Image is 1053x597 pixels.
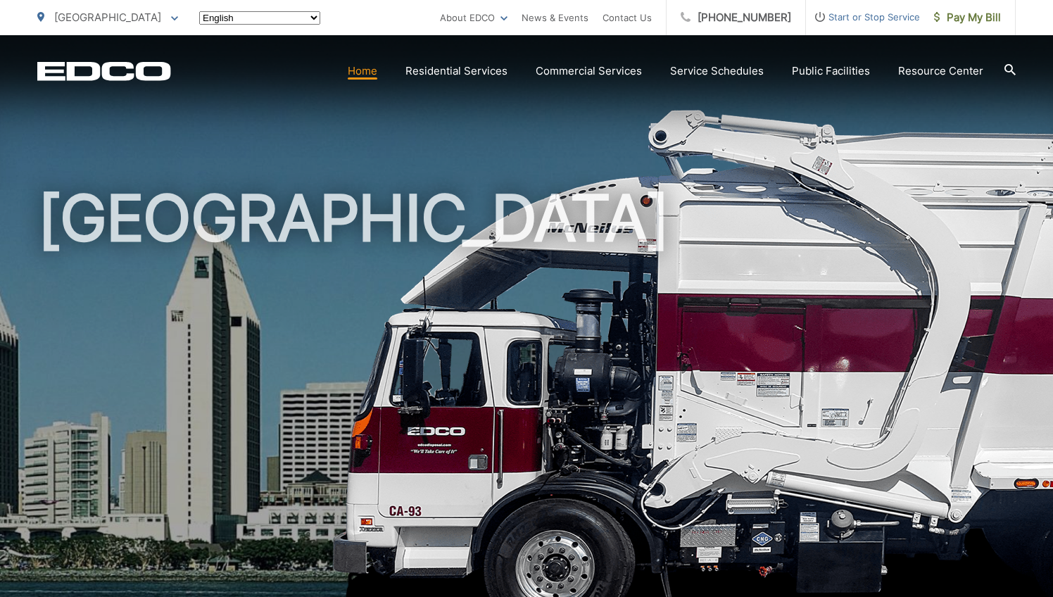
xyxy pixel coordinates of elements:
a: About EDCO [440,9,507,26]
select: Select a language [199,11,320,25]
a: Public Facilities [792,63,870,80]
a: Home [348,63,377,80]
span: Pay My Bill [934,9,1001,26]
a: Resource Center [898,63,983,80]
a: News & Events [522,9,588,26]
a: Commercial Services [536,63,642,80]
a: Contact Us [603,9,652,26]
a: EDCD logo. Return to the homepage. [37,61,171,81]
span: [GEOGRAPHIC_DATA] [54,11,161,24]
a: Service Schedules [670,63,764,80]
a: Residential Services [405,63,507,80]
